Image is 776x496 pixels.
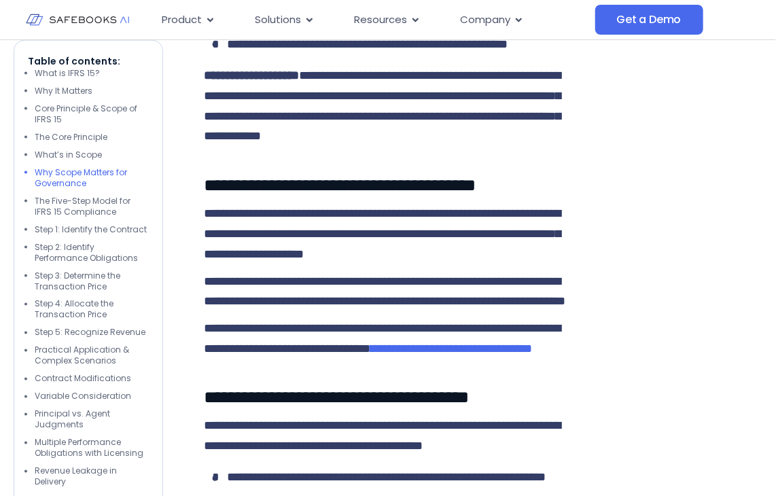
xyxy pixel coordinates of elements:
[35,196,149,217] li: The Five-Step Model for IFRS 15 Compliance
[35,86,149,96] li: Why It Matters
[35,103,149,125] li: Core Principle & Scope of IFRS 15
[35,374,149,385] li: Contract Modifications
[162,12,202,28] span: Product
[35,345,149,367] li: Practical Application & Complex Scenarios
[617,13,682,26] span: Get a Demo
[595,5,703,35] a: Get a Demo
[460,12,510,28] span: Company
[354,12,407,28] span: Resources
[255,12,301,28] span: Solutions
[35,438,149,459] li: Multiple Performance Obligations with Licensing
[35,242,149,264] li: Step 2: Identify Performance Obligations
[35,132,149,143] li: The Core Principle
[28,54,149,68] p: Table of contents:
[151,7,595,33] nav: Menu
[35,299,149,321] li: Step 4: Allocate the Transaction Price
[35,409,149,431] li: Principal vs. Agent Judgments
[35,270,149,292] li: Step 3: Determine the Transaction Price
[151,7,595,33] div: Menu Toggle
[35,167,149,189] li: Why Scope Matters for Governance
[35,224,149,235] li: Step 1: Identify the Contract
[35,466,149,488] li: Revenue Leakage in Delivery
[35,68,149,79] li: What is IFRS 15?
[35,327,149,338] li: Step 5: Recognize Revenue
[35,149,149,160] li: What’s in Scope
[35,391,149,402] li: Variable Consideration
